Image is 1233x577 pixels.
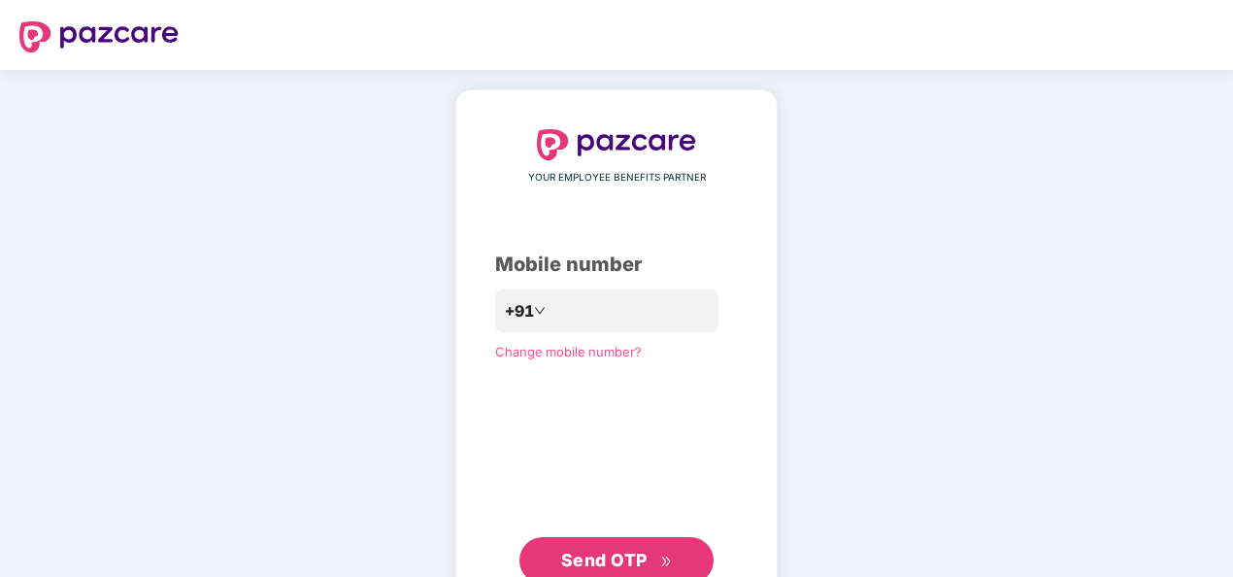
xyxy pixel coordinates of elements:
span: +91 [505,299,534,323]
span: YOUR EMPLOYEE BENEFITS PARTNER [528,170,706,186]
div: Mobile number [495,250,738,280]
img: logo [19,21,179,52]
span: Send OTP [561,550,648,570]
a: Change mobile number? [495,344,642,359]
span: down [534,305,546,317]
span: double-right [660,556,673,568]
img: logo [537,129,696,160]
